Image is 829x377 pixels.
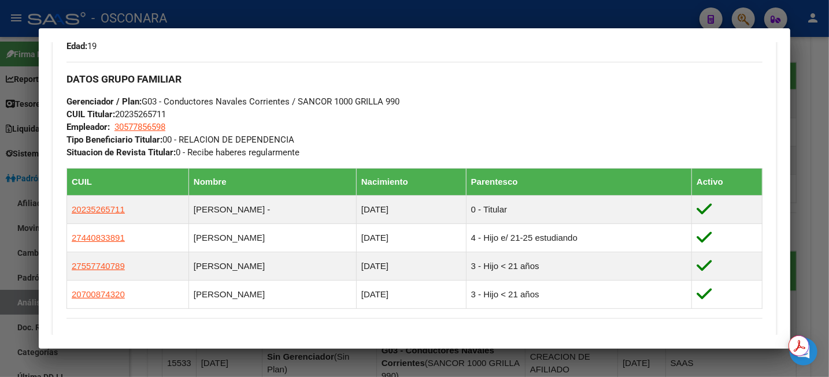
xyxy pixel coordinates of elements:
[356,169,466,196] th: Nacimiento
[188,224,356,252] td: [PERSON_NAME]
[466,252,691,281] td: 3 - Hijo < 21 años
[66,73,763,85] h3: DATOS GRUPO FAMILIAR
[356,196,466,224] td: [DATE]
[66,41,97,51] span: 19
[466,169,691,196] th: Parentesco
[188,169,356,196] th: Nombre
[356,252,466,281] td: [DATE]
[356,281,466,309] td: [DATE]
[66,122,110,132] strong: Empleador:
[466,224,691,252] td: 4 - Hijo e/ 21-25 estudiando
[66,147,299,158] span: 0 - Recibe haberes regularmente
[188,281,356,309] td: [PERSON_NAME]
[66,147,176,158] strong: Situacion de Revista Titular:
[66,135,162,145] strong: Tipo Beneficiario Titular:
[72,261,125,271] span: 27557740789
[466,281,691,309] td: 3 - Hijo < 21 años
[66,96,142,107] strong: Gerenciador / Plan:
[114,122,165,132] span: 30577856598
[188,252,356,281] td: [PERSON_NAME]
[356,224,466,252] td: [DATE]
[72,204,125,214] span: 20235265711
[66,135,294,145] span: 00 - RELACION DE DEPENDENCIA
[67,169,189,196] th: CUIL
[66,96,399,107] span: G03 - Conductores Navales Corrientes / SANCOR 1000 GRILLA 990
[188,196,356,224] td: [PERSON_NAME] -
[66,109,115,120] strong: CUIL Titular:
[66,109,166,120] span: 20235265711
[466,196,691,224] td: 0 - Titular
[72,289,125,299] span: 20700874320
[692,169,763,196] th: Activo
[72,233,125,242] span: 27440833891
[66,41,87,51] strong: Edad:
